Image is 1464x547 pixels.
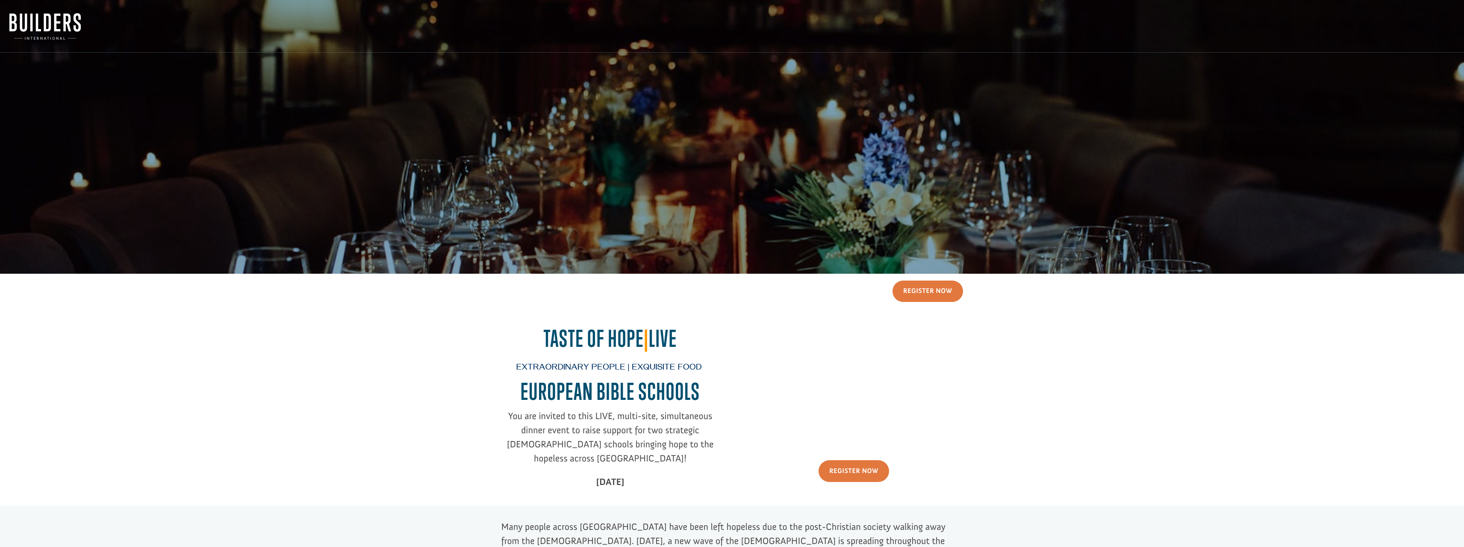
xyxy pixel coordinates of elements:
img: US.png [15,34,21,40]
span: Extraordinary People | Exquisite Food [516,363,702,374]
iframe: Taste of Hope European Bible Schools - Sizzle Invite Video [745,325,963,447]
div: [PERSON_NAME] & [PERSON_NAME] donated $100 [15,9,118,26]
a: Register Now [819,460,889,482]
span: | [644,325,648,352]
a: Register Now [893,281,963,302]
strong: Builders International [20,26,72,33]
span: S [691,378,700,405]
h2: EUROPEAN BIBLE SCHOOL [501,378,719,409]
span: You are invited to this LIVE, multi-site, simultaneous dinner event to raise support for two stra... [507,410,714,464]
button: Donate [121,17,159,33]
strong: [DATE] [596,476,624,488]
img: Builders International [9,13,81,40]
span: Columbia , [GEOGRAPHIC_DATA] [23,34,97,40]
div: to [15,27,118,33]
h2: Taste of Hope Live [501,325,719,356]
